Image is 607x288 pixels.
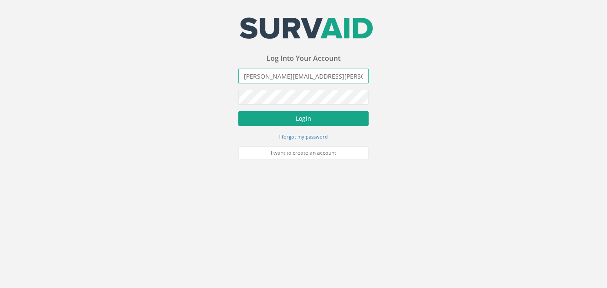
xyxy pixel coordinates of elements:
small: I forgot my password [279,133,328,140]
h3: Log Into Your Account [238,55,369,63]
a: I want to create an account [238,146,369,159]
input: Email [238,69,369,83]
button: Login [238,111,369,126]
a: I forgot my password [279,132,328,140]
